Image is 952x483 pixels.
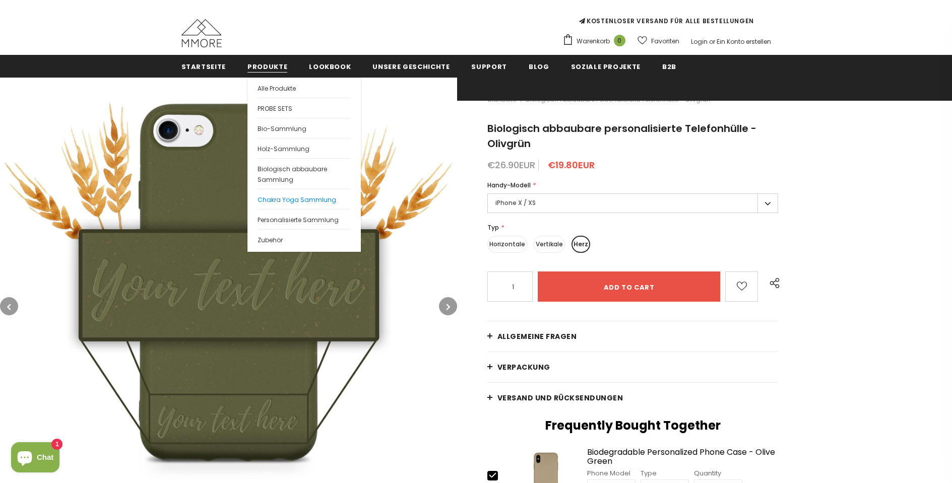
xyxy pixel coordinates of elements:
a: Zubehör [258,229,351,249]
a: Support [471,55,507,78]
span: or [709,37,715,46]
span: Startseite [181,62,226,72]
label: iPhone X / XS [487,193,779,213]
a: Unsere Geschichte [372,55,450,78]
span: PROBE SETS [258,104,292,113]
label: Horizontale [487,236,527,253]
span: VERPACKUNG [497,362,550,372]
span: Unsere Geschichte [372,62,450,72]
a: VERPACKUNG [487,352,779,382]
img: MMORE Cases [181,19,222,47]
span: Warenkorb [577,36,610,46]
a: Favoriten [638,32,679,50]
span: Produkte [247,62,287,72]
a: Bio-Sammlung [258,118,351,138]
span: Typ [487,223,499,232]
span: Bio-Sammlung [258,124,306,133]
a: Biodegradable Personalized Phone Case - Olive Green [587,448,779,465]
span: 0 [614,35,625,46]
span: Soziale Projekte [571,62,641,72]
a: Alle Produkte [258,78,351,98]
a: Allgemeine Fragen [487,321,779,352]
span: B2B [662,62,676,72]
inbox-online-store-chat: Shopify online store chat [8,442,62,475]
input: Add to cart [538,271,721,302]
div: Quantity [694,468,742,478]
div: Phone Model [587,468,636,478]
span: Biologisch abbaubare Sammlung [258,165,327,184]
h2: Frequently Bought Together [487,418,779,433]
label: Vertikale [534,236,565,253]
a: Startseite [181,55,226,78]
span: Chakra Yoga Sammlung [258,195,336,204]
span: Favoriten [651,36,679,46]
a: PROBE SETS [258,98,351,118]
a: Blog [529,55,549,78]
a: Ein Konto erstellen [717,37,771,46]
span: Allgemeine Fragen [497,331,577,341]
span: Versand und Rücksendungen [497,393,623,403]
a: Soziale Projekte [571,55,641,78]
span: Alle Produkte [258,84,296,93]
span: Lookbook [309,62,351,72]
span: Personalisierte Sammlung [258,216,339,224]
a: Versand und Rücksendungen [487,383,779,413]
a: Biologisch abbaubare Sammlung [258,158,351,189]
span: Handy-Modell [487,181,531,189]
span: Blog [529,62,549,72]
span: €19.80EUR [548,159,595,171]
span: Support [471,62,507,72]
span: Holz-Sammlung [258,145,309,153]
a: Warenkorb 0 [562,34,630,49]
a: Login [691,37,708,46]
a: Produkte [247,55,287,78]
span: Zubehör [258,236,283,244]
a: Chakra Yoga Sammlung [258,189,351,209]
span: Biologisch abbaubare personalisierte Telefonhülle - Olivgrün [487,121,756,151]
span: €26.90EUR [487,159,535,171]
a: Lookbook [309,55,351,78]
a: Personalisierte Sammlung [258,209,351,229]
div: Type [641,468,689,478]
label: Herz [572,236,590,253]
a: B2B [662,55,676,78]
a: Holz-Sammlung [258,138,351,158]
